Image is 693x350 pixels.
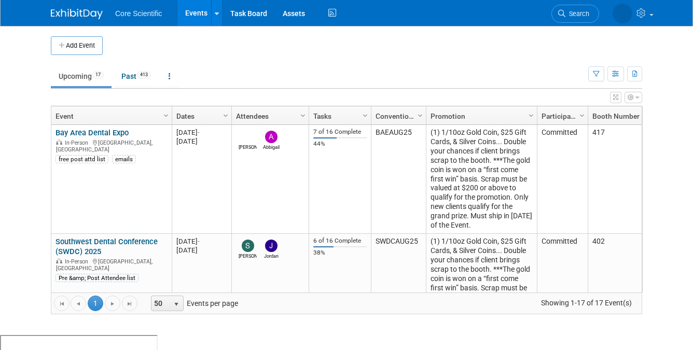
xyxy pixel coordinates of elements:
[176,137,227,146] div: [DATE]
[105,296,120,311] a: Go to the next page
[137,71,151,79] span: 413
[56,139,62,145] img: In-Person Event
[262,143,280,151] div: Abbigail Belshe
[262,252,280,260] div: Jordan McCullough
[112,155,136,163] div: emails
[108,300,117,308] span: Go to the next page
[371,234,426,343] td: SWDCAUG25
[239,158,257,165] div: James Belshe
[114,66,159,86] a: Past413
[56,257,167,272] div: [GEOGRAPHIC_DATA], [GEOGRAPHIC_DATA]
[431,107,530,125] a: Promotion
[56,138,167,153] div: [GEOGRAPHIC_DATA], [GEOGRAPHIC_DATA]
[58,300,66,308] span: Go to the first page
[54,296,70,311] a: Go to the first page
[236,107,302,125] a: Attendees
[198,237,200,245] span: -
[542,107,581,125] a: Participation
[371,125,426,234] td: BAEAUG25
[426,234,537,343] td: (1) 1/10oz Gold Coin, $25 Gift Cards, & Silver Coins... Double your chances if client brings scra...
[522,10,546,18] span: Search
[176,246,227,255] div: [DATE]
[88,296,103,311] span: 1
[56,237,158,256] a: Southwest Dental Conference (SWDC) 2025
[172,300,181,309] span: select
[65,258,91,265] span: In-Person
[265,240,278,252] img: Jordan McCullough
[71,296,86,311] a: Go to the previous page
[426,125,537,234] td: (1) 1/10oz Gold Coin, $25 Gift Cards, & Silver Coins... Double your chances if client brings scra...
[592,107,645,125] a: Booth Number
[176,128,227,137] div: [DATE]
[265,131,278,143] img: Abbigail Belshe
[537,125,588,234] td: Committed
[51,9,103,19] img: ExhibitDay
[313,107,364,125] a: Tasks
[569,6,632,17] img: Alissa Schlosser
[577,107,588,123] a: Column Settings
[537,234,588,343] td: Committed
[415,107,426,123] a: Column Settings
[508,5,556,23] a: Search
[56,155,108,163] div: free post attd list
[361,111,369,120] span: Column Settings
[239,252,257,260] div: Sam Robinson
[115,9,162,18] span: Core Scientific
[641,107,652,123] a: Column Settings
[138,296,248,311] span: Events per page
[162,111,170,120] span: Column Settings
[65,139,91,146] span: In-Person
[56,128,129,137] a: Bay Area Dental Expo
[360,107,371,123] a: Column Settings
[588,234,652,343] td: 402
[161,107,172,123] a: Column Settings
[239,131,260,158] img: James Belshe
[527,111,535,120] span: Column Settings
[298,107,309,123] a: Column Settings
[313,140,366,148] div: 44%
[176,237,227,246] div: [DATE]
[578,111,586,120] span: Column Settings
[220,107,232,123] a: Column Settings
[376,107,419,125] a: Convention Code
[526,107,537,123] a: Column Settings
[74,300,82,308] span: Go to the previous page
[56,107,165,125] a: Event
[588,125,652,234] td: 417
[151,296,169,311] span: 50
[56,274,138,282] div: Pre &amp; Post Attendee list
[198,129,200,136] span: -
[56,258,62,263] img: In-Person Event
[299,111,307,120] span: Column Settings
[242,240,254,252] img: Sam Robinson
[416,111,424,120] span: Column Settings
[51,36,103,55] button: Add Event
[176,107,225,125] a: Dates
[313,237,366,245] div: 6 of 16 Complete
[532,296,642,310] span: Showing 1-17 of 17 Event(s)
[313,128,366,136] div: 7 of 16 Complete
[221,111,230,120] span: Column Settings
[126,300,134,308] span: Go to the last page
[51,66,112,86] a: Upcoming17
[122,296,137,311] a: Go to the last page
[92,71,104,79] span: 17
[313,249,366,257] div: 38%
